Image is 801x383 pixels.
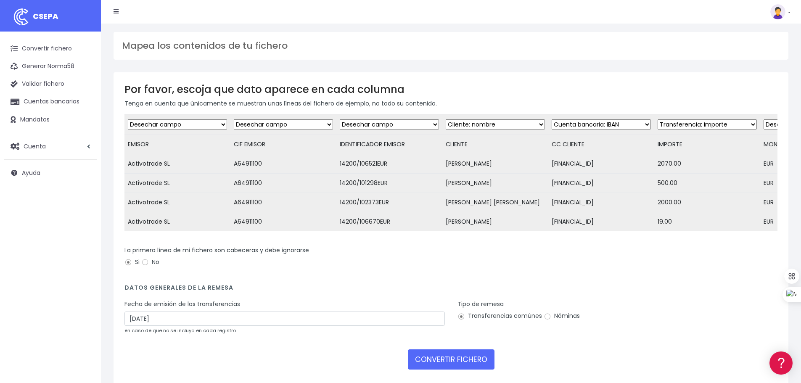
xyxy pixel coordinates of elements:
td: 14200/102373EUR [336,193,442,212]
a: POWERED BY ENCHANT [116,242,162,250]
a: API [8,215,160,228]
a: Problemas habituales [8,119,160,132]
td: EMISOR [124,135,230,154]
span: Cuenta [24,142,46,150]
td: 19.00 [654,212,760,232]
td: A64911100 [230,154,336,174]
label: La primera línea de mi fichero son cabeceras y debe ignorarse [124,246,309,255]
a: Perfiles de empresas [8,145,160,158]
p: Tenga en cuenta que únicamente se muestran unas líneas del fichero de ejemplo, no todo su contenido. [124,99,777,108]
td: [PERSON_NAME] [442,154,548,174]
td: Activotrade SL [124,174,230,193]
td: CIF EMISOR [230,135,336,154]
h4: Datos generales de la remesa [124,284,777,296]
button: CONVERTIR FICHERO [408,349,494,370]
a: Validar fichero [4,75,97,93]
label: Tipo de remesa [457,300,504,309]
a: Formatos [8,106,160,119]
td: Activotrade SL [124,212,230,232]
td: Activotrade SL [124,154,230,174]
small: en caso de que no se incluya en cada registro [124,327,236,334]
a: Ayuda [4,164,97,182]
td: 2070.00 [654,154,760,174]
td: [PERSON_NAME] [PERSON_NAME] [442,193,548,212]
button: Contáctanos [8,225,160,240]
td: [FINANCIAL_ID] [548,154,654,174]
label: Fecha de emisión de las transferencias [124,300,240,309]
td: CC CLIENTE [548,135,654,154]
label: No [141,258,159,267]
td: Activotrade SL [124,193,230,212]
td: 14200/106670EUR [336,212,442,232]
h3: Por favor, escoja que dato aparece en cada columna [124,83,777,95]
label: Nóminas [544,312,580,320]
td: A64911100 [230,193,336,212]
div: Información general [8,58,160,66]
a: Generar Norma58 [4,58,97,75]
a: Cuenta [4,137,97,155]
td: CLIENTE [442,135,548,154]
a: Cuentas bancarias [4,93,97,111]
td: 14200/106521EUR [336,154,442,174]
td: [FINANCIAL_ID] [548,174,654,193]
td: [PERSON_NAME] [442,212,548,232]
h3: Mapea los contenidos de tu fichero [122,40,780,51]
div: Programadores [8,202,160,210]
td: 500.00 [654,174,760,193]
td: [FINANCIAL_ID] [548,212,654,232]
td: 14200/101298EUR [336,174,442,193]
td: [FINANCIAL_ID] [548,193,654,212]
label: Si [124,258,140,267]
td: A64911100 [230,212,336,232]
div: Facturación [8,167,160,175]
label: Transferencias comúnes [457,312,542,320]
td: A64911100 [230,174,336,193]
a: Información general [8,71,160,85]
a: General [8,180,160,193]
div: Convertir ficheros [8,93,160,101]
a: Mandatos [4,111,97,129]
td: 2000.00 [654,193,760,212]
a: Convertir fichero [4,40,97,58]
img: profile [770,4,785,19]
span: Ayuda [22,169,40,177]
img: logo [11,6,32,27]
span: CSEPA [33,11,58,21]
td: IDENTIFICADOR EMISOR [336,135,442,154]
td: [PERSON_NAME] [442,174,548,193]
a: Videotutoriales [8,132,160,145]
td: IMPORTE [654,135,760,154]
